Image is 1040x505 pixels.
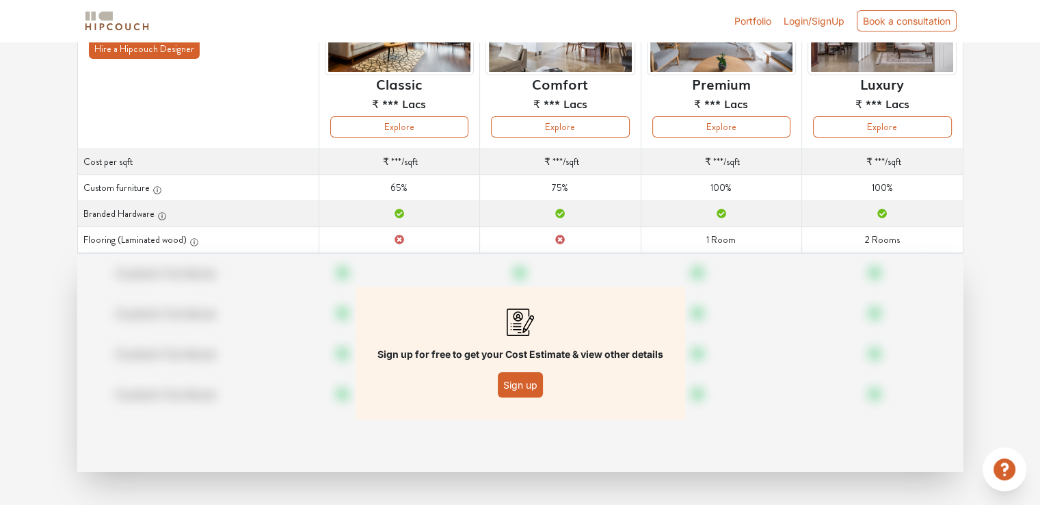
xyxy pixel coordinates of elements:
[692,75,751,92] h6: Premium
[77,201,319,227] th: Branded Hardware
[77,175,319,201] th: Custom furniture
[860,75,904,92] h6: Luxury
[641,175,801,201] td: 100%
[83,5,151,36] span: logo-horizontal.svg
[491,116,629,138] button: Explore
[330,116,468,138] button: Explore
[802,149,963,175] td: /sqft
[813,116,951,138] button: Explore
[377,347,663,361] p: Sign up for free to get your Cost Estimate & view other details
[734,14,771,28] a: Portfolio
[89,39,200,59] button: Hire a Hipcouch Designer
[319,175,479,201] td: 65%
[77,149,319,175] th: Cost per sqft
[784,15,844,27] span: Login/SignUp
[641,227,801,253] td: 1 Room
[857,10,957,31] div: Book a consultation
[802,175,963,201] td: 100%
[77,227,319,253] th: Flooring (Laminated wood)
[641,149,801,175] td: /sqft
[480,149,641,175] td: /sqft
[319,149,479,175] td: /sqft
[480,175,641,201] td: 75%
[802,227,963,253] td: 2 Rooms
[376,75,422,92] h6: Classic
[498,372,543,398] button: Sign up
[652,116,790,138] button: Explore
[83,9,151,33] img: logo-horizontal.svg
[532,75,588,92] h6: Comfort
